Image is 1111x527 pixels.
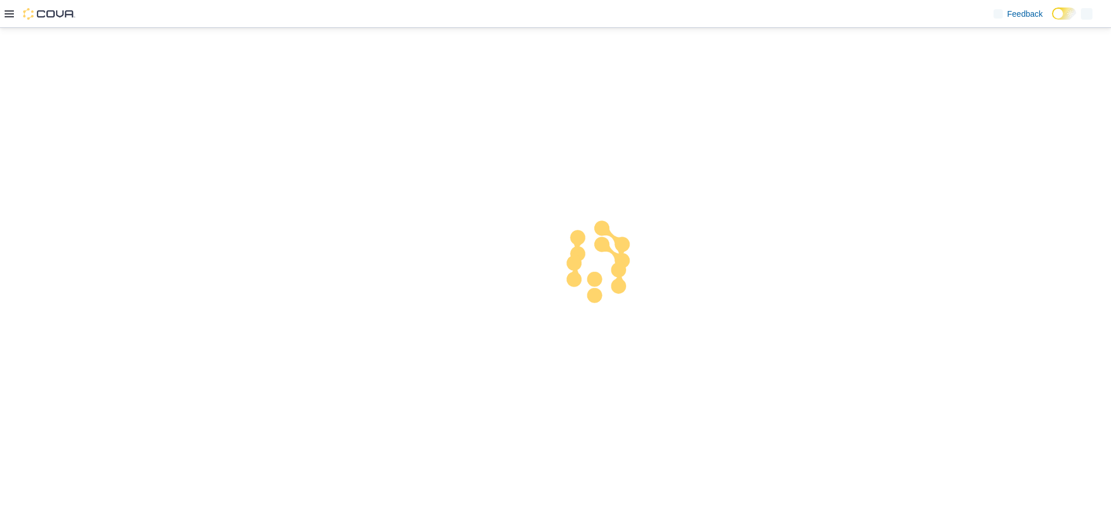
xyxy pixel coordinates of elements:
[1052,8,1076,20] input: Dark Mode
[1007,8,1043,20] span: Feedback
[23,8,75,20] img: Cova
[555,211,642,297] img: cova-loader
[989,2,1047,25] a: Feedback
